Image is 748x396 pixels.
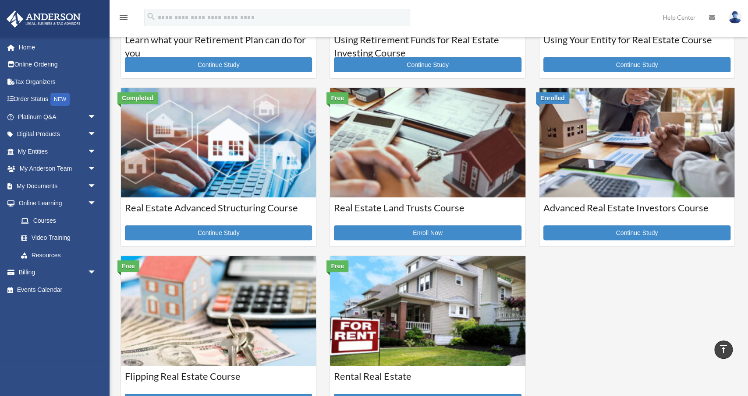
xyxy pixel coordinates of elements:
img: User Pic [728,11,741,24]
a: Platinum Q&Aarrow_drop_down [6,108,110,126]
img: Anderson Advisors Platinum Portal [4,11,83,28]
a: Digital Productsarrow_drop_down [6,126,110,143]
span: arrow_drop_down [88,177,105,195]
a: Continue Study [334,57,521,72]
h3: Learn what your Retirement Plan can do for you [125,33,312,55]
a: Home [6,39,110,56]
div: Free [117,260,139,272]
span: arrow_drop_down [88,264,105,282]
div: Free [326,92,348,104]
i: menu [118,12,129,23]
a: Billingarrow_drop_down [6,264,110,281]
a: Continue Study [125,57,312,72]
h3: Real Estate Advanced Structuring Course [125,201,312,223]
a: Enroll Now [334,225,521,240]
a: Order StatusNEW [6,91,110,109]
h3: Real Estate Land Trusts Course [334,201,521,223]
span: arrow_drop_down [88,126,105,144]
span: arrow_drop_down [88,160,105,178]
div: Enrolled [536,92,569,104]
h3: Rental Real Estate [334,370,521,392]
a: My Documentsarrow_drop_down [6,177,110,195]
a: My Anderson Teamarrow_drop_down [6,160,110,178]
h3: Advanced Real Estate Investors Course [543,201,730,223]
div: Free [326,260,348,272]
a: Video Training [12,229,110,247]
a: menu [118,15,129,23]
a: Courses [12,212,105,229]
a: Online Learningarrow_drop_down [6,195,110,212]
h3: Using Retirement Funds for Real Estate Investing Course [334,33,521,55]
a: Events Calendar [6,281,110,298]
a: Resources [12,246,110,264]
a: vertical_align_top [714,340,733,359]
span: arrow_drop_down [88,143,105,161]
div: NEW [50,93,70,106]
a: Continue Study [543,225,730,240]
i: vertical_align_top [718,344,729,354]
span: arrow_drop_down [88,195,105,213]
a: Continue Study [125,225,312,240]
a: Online Ordering [6,56,110,74]
a: Continue Study [543,57,730,72]
a: Tax Organizers [6,73,110,91]
h3: Using Your Entity for Real Estate Course [543,33,730,55]
span: arrow_drop_down [88,108,105,126]
h3: Flipping Real Estate Course [125,370,312,392]
div: Completed [117,92,158,104]
i: search [146,12,156,21]
a: My Entitiesarrow_drop_down [6,143,110,160]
